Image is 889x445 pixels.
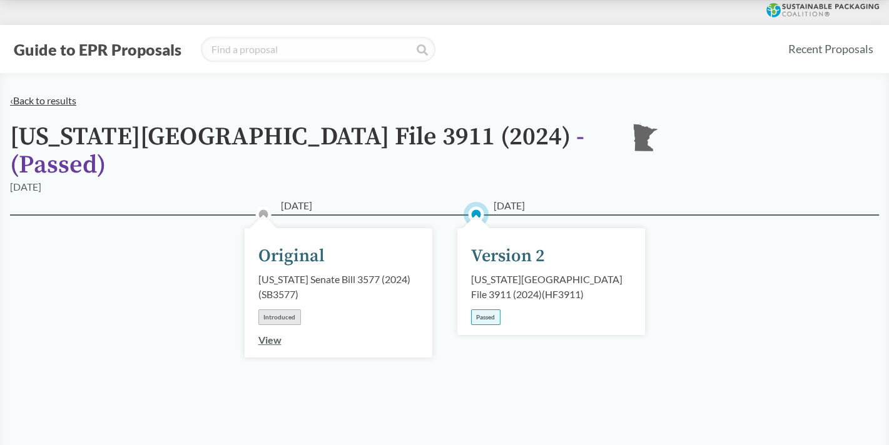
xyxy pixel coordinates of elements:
a: View [258,334,282,346]
a: ‹Back to results [10,94,76,106]
span: [DATE] [494,198,525,213]
span: - ( Passed ) [10,121,584,181]
div: [US_STATE][GEOGRAPHIC_DATA] File 3911 (2024) ( HF3911 ) [471,272,631,302]
input: Find a proposal [201,37,435,62]
span: [DATE] [281,198,312,213]
div: [DATE] [10,179,41,194]
div: Original [258,243,325,269]
button: Guide to EPR Proposals [10,39,185,59]
a: Recent Proposals [783,35,879,63]
h1: [US_STATE][GEOGRAPHIC_DATA] File 3911 (2024) [10,123,611,179]
div: Passed [471,309,500,325]
div: Introduced [258,309,301,325]
div: Version 2 [471,243,545,269]
div: [US_STATE] Senate Bill 3577 (2024) ( SB3577 ) [258,272,419,302]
